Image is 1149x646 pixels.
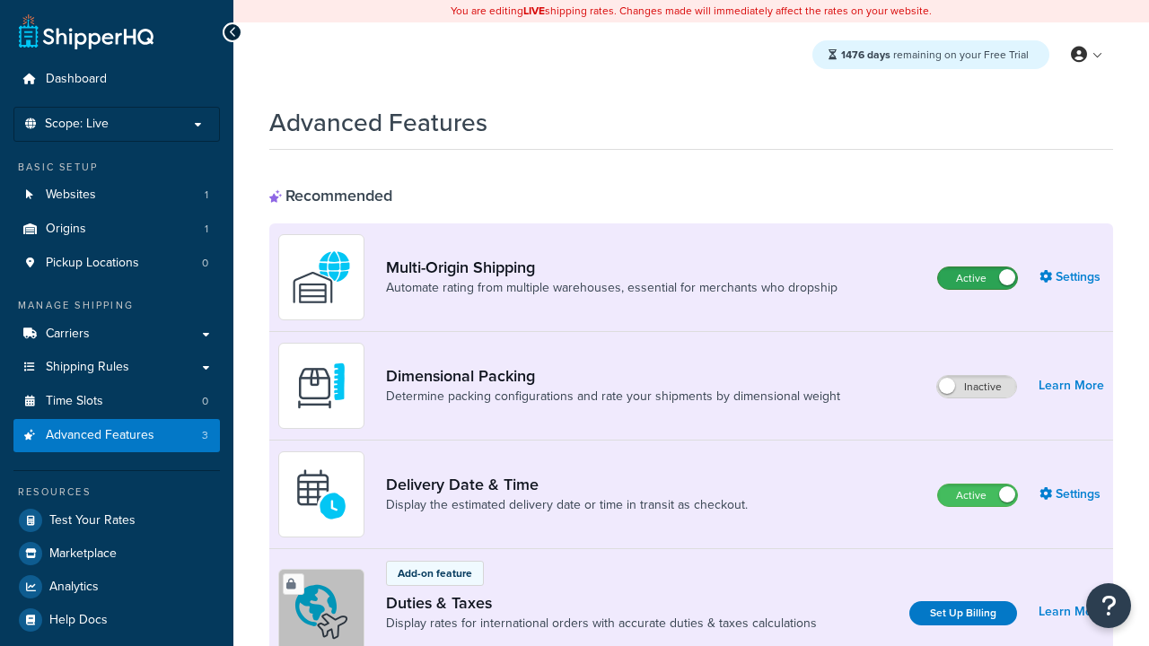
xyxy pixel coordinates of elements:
a: Dashboard [13,63,220,96]
li: Time Slots [13,385,220,418]
a: Shipping Rules [13,351,220,384]
span: Advanced Features [46,428,154,443]
div: Manage Shipping [13,298,220,313]
span: Origins [46,222,86,237]
span: Shipping Rules [46,360,129,375]
label: Inactive [937,376,1016,397]
a: Settings [1039,265,1104,290]
img: gfkeb5ejjkALwAAAABJRU5ErkJggg== [290,463,353,526]
img: DTVBYsAAAAAASUVORK5CYII= [290,354,353,417]
a: Time Slots0 [13,385,220,418]
li: Websites [13,179,220,212]
a: Test Your Rates [13,504,220,537]
li: Advanced Features [13,419,220,452]
span: Help Docs [49,613,108,628]
span: remaining on your Free Trial [841,47,1029,63]
li: Origins [13,213,220,246]
a: Delivery Date & Time [386,475,748,494]
span: 0 [202,394,208,409]
span: Marketplace [49,546,117,562]
span: 0 [202,256,208,271]
a: Help Docs [13,604,220,636]
a: Automate rating from multiple warehouses, essential for merchants who dropship [386,279,838,297]
a: Multi-Origin Shipping [386,258,838,277]
a: Settings [1039,482,1104,507]
img: WatD5o0RtDAAAAAElFTkSuQmCC [290,246,353,309]
span: Pickup Locations [46,256,139,271]
a: Advanced Features3 [13,419,220,452]
span: 3 [202,428,208,443]
span: 1 [205,188,208,203]
a: Duties & Taxes [386,593,817,613]
span: Dashboard [46,72,107,87]
a: Learn More [1039,373,1104,398]
a: Analytics [13,571,220,603]
div: Recommended [269,186,392,205]
span: Scope: Live [45,117,109,132]
b: LIVE [523,3,545,19]
a: Origins1 [13,213,220,246]
a: Marketplace [13,537,220,570]
a: Display rates for international orders with accurate duties & taxes calculations [386,615,817,633]
li: Pickup Locations [13,247,220,280]
div: Basic Setup [13,160,220,175]
p: Add-on feature [398,565,472,581]
div: Resources [13,484,220,500]
a: Websites1 [13,179,220,212]
span: 1 [205,222,208,237]
h1: Advanced Features [269,105,487,140]
span: Websites [46,188,96,203]
label: Active [938,267,1017,289]
span: Test Your Rates [49,513,136,528]
strong: 1476 days [841,47,890,63]
a: Display the estimated delivery date or time in transit as checkout. [386,496,748,514]
a: Set Up Billing [909,601,1017,625]
button: Open Resource Center [1086,583,1131,628]
label: Active [938,484,1017,506]
a: Determine packing configurations and rate your shipments by dimensional weight [386,388,840,406]
span: Carriers [46,327,90,342]
span: Time Slots [46,394,103,409]
span: Analytics [49,580,99,595]
a: Learn More [1039,599,1104,624]
a: Pickup Locations0 [13,247,220,280]
a: Carriers [13,318,220,351]
a: Dimensional Packing [386,366,840,386]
